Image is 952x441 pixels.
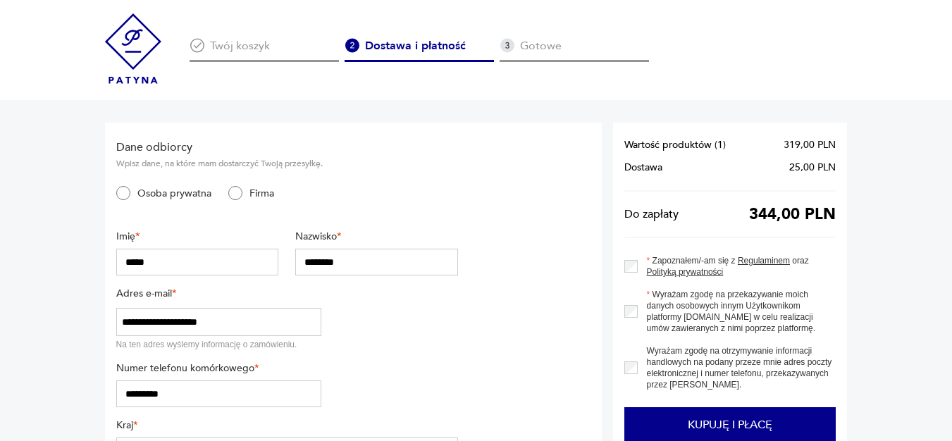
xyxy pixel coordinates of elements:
label: Firma [242,187,274,200]
label: Kraj [116,418,458,432]
span: Do zapłaty [624,209,679,220]
label: Osoba prywatna [130,187,211,200]
label: Numer telefonu komórkowego [116,361,321,375]
label: Nazwisko [295,230,458,243]
img: Patyna - sklep z meblami i dekoracjami vintage [105,13,161,84]
div: Gotowe [500,38,649,62]
a: Regulaminem [738,256,790,266]
img: Ikona [190,38,204,53]
span: 319,00 PLN [784,139,836,151]
label: Zapoznałem/-am się z oraz [638,255,836,278]
a: Polityką prywatności [647,267,724,277]
label: Adres e-mail [116,287,321,300]
div: Twój koszyk [190,38,339,62]
h2: Dane odbiorcy [116,139,458,155]
span: 25,00 PLN [789,162,836,173]
label: Wyrażam zgodę na przekazywanie moich danych osobowych innym Użytkownikom platformy [DOMAIN_NAME] ... [638,289,836,334]
p: Wpisz dane, na które mam dostarczyć Twoją przesyłkę. [116,158,458,169]
label: Wyrażam zgodę na otrzymywanie informacji handlowych na podany przeze mnie adres poczty elektronic... [638,345,836,390]
label: Imię [116,230,279,243]
span: 344,00 PLN [749,209,836,220]
div: Dostawa i płatność [345,38,494,62]
div: Na ten adres wyślemy informację o zamówieniu. [116,339,321,350]
img: Ikona [345,38,359,53]
span: Dostawa [624,162,662,173]
img: Ikona [500,38,514,53]
span: Wartość produktów ( 1 ) [624,139,726,151]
